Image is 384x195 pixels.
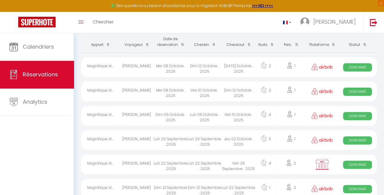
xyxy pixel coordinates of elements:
th: Sort by booking date [154,32,188,52]
th: Sort by channel [306,32,338,52]
span: Calendriers [23,43,54,50]
span: [PERSON_NAME] [313,18,356,26]
th: Sort by rentals [81,32,120,52]
span: Chercher [93,19,114,25]
th: Sort by checkin [188,32,222,52]
th: Sort by checkout [222,32,256,52]
th: Sort by guest [120,32,154,52]
th: Sort by nights [256,32,276,52]
span: Réservations [23,71,58,78]
span: Analytics [23,98,47,106]
img: logout [370,19,377,26]
a: ... [PERSON_NAME] [296,12,363,33]
img: Super Booking [18,17,56,27]
a: >>> ICI <<<< [252,3,273,8]
th: Sort by status [338,32,377,52]
th: Sort by people [276,32,306,52]
a: Chercher [88,12,118,33]
img: ... [300,17,309,26]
